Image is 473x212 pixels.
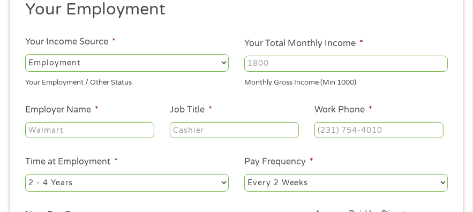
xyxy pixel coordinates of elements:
label: Time at Employment [25,156,118,168]
label: Job Title [170,104,212,116]
label: Employer Name [25,104,99,116]
label: Your Total Monthly Income [244,38,363,49]
label: Work Phone [314,104,372,116]
label: Pay Frequency [244,156,313,168]
input: Cashier [170,122,299,138]
label: Your Income Source [25,36,116,48]
input: Walmart [25,122,154,138]
div: Monthly Gross Income (Min 1000) [244,73,448,88]
input: 1800 [244,56,448,72]
div: Your Employment / Other Status [25,73,229,88]
input: (231) 754-4010 [314,122,444,138]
